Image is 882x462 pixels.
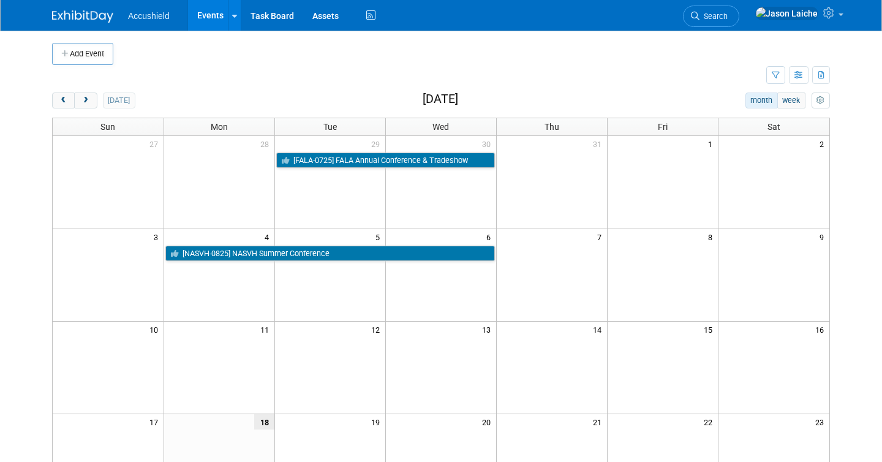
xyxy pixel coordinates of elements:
[592,414,607,430] span: 21
[707,136,718,151] span: 1
[128,11,170,21] span: Accushield
[707,229,718,244] span: 8
[481,322,496,337] span: 13
[816,97,824,105] i: Personalize Calendar
[103,93,135,108] button: [DATE]
[148,136,164,151] span: 27
[812,93,830,108] button: myCustomButton
[259,136,274,151] span: 28
[767,122,780,132] span: Sat
[703,322,718,337] span: 15
[814,414,829,430] span: 23
[52,93,75,108] button: prev
[254,414,274,430] span: 18
[703,414,718,430] span: 22
[423,93,458,106] h2: [DATE]
[153,229,164,244] span: 3
[777,93,805,108] button: week
[481,136,496,151] span: 30
[683,6,739,27] a: Search
[211,122,228,132] span: Mon
[545,122,559,132] span: Thu
[818,136,829,151] span: 2
[374,229,385,244] span: 5
[74,93,97,108] button: next
[596,229,607,244] span: 7
[658,122,668,132] span: Fri
[755,7,818,20] img: Jason Laiche
[432,122,449,132] span: Wed
[814,322,829,337] span: 16
[323,122,337,132] span: Tue
[263,229,274,244] span: 4
[370,322,385,337] span: 12
[745,93,778,108] button: month
[276,153,495,169] a: [FALA-0725] FALA Annual Conference & Tradeshow
[165,246,495,262] a: [NASVH-0825] NASVH Summer Conference
[592,136,607,151] span: 31
[52,43,113,65] button: Add Event
[485,229,496,244] span: 6
[100,122,115,132] span: Sun
[52,10,113,23] img: ExhibitDay
[370,136,385,151] span: 29
[148,322,164,337] span: 10
[592,322,607,337] span: 14
[148,414,164,430] span: 17
[818,229,829,244] span: 9
[699,12,728,21] span: Search
[370,414,385,430] span: 19
[259,322,274,337] span: 11
[481,414,496,430] span: 20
